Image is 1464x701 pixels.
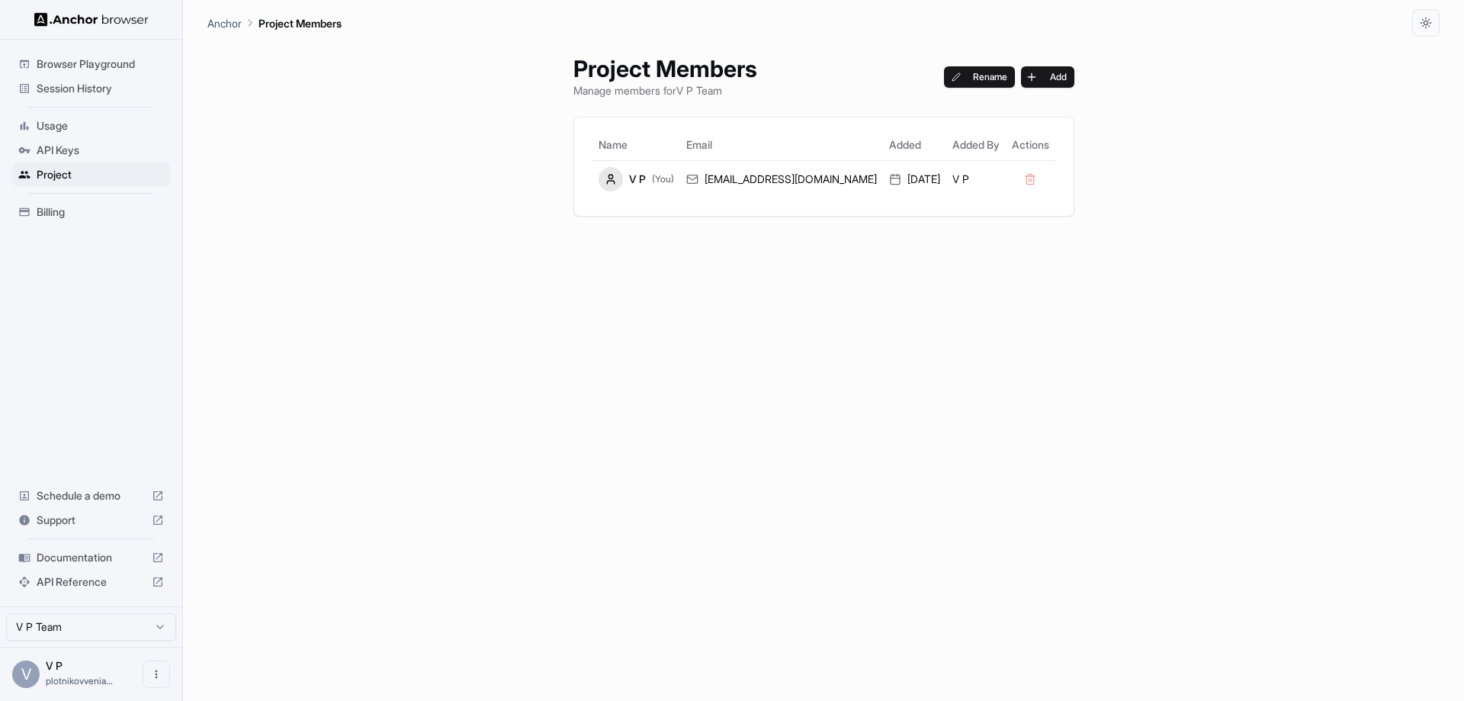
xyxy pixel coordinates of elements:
div: API Keys [12,138,170,162]
img: Anchor Logo [34,12,149,27]
div: Session History [12,76,170,101]
nav: breadcrumb [207,14,342,31]
div: Billing [12,200,170,224]
div: [EMAIL_ADDRESS][DOMAIN_NAME] [686,172,877,187]
span: Support [37,513,146,528]
th: Added [883,130,946,160]
td: V P [946,160,1006,198]
div: Schedule a demo [12,484,170,508]
th: Added By [946,130,1006,160]
th: Email [680,130,883,160]
p: Manage members for V P Team [573,82,757,98]
div: Documentation [12,545,170,570]
span: Schedule a demo [37,488,146,503]
div: Project [12,162,170,187]
th: Actions [1006,130,1055,160]
div: Browser Playground [12,52,170,76]
div: API Reference [12,570,170,594]
span: API Keys [37,143,164,158]
th: Name [592,130,680,160]
div: V [12,661,40,688]
span: Billing [37,204,164,220]
div: Support [12,508,170,532]
span: plotnikovveniamin@gmail.com [46,675,113,687]
p: Project Members [258,15,342,31]
button: Open menu [143,661,170,688]
button: Add [1021,66,1074,88]
h1: Project Members [573,55,757,82]
span: Documentation [37,550,146,565]
span: Usage [37,118,164,133]
span: Browser Playground [37,56,164,72]
span: API Reference [37,574,146,590]
div: [DATE] [889,172,940,187]
div: V P [599,167,674,191]
p: Anchor [207,15,242,31]
div: Usage [12,114,170,138]
span: Session History [37,81,164,96]
span: (You) [652,173,674,185]
button: Rename [944,66,1015,88]
span: Project [37,167,164,182]
span: V P [46,659,63,672]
